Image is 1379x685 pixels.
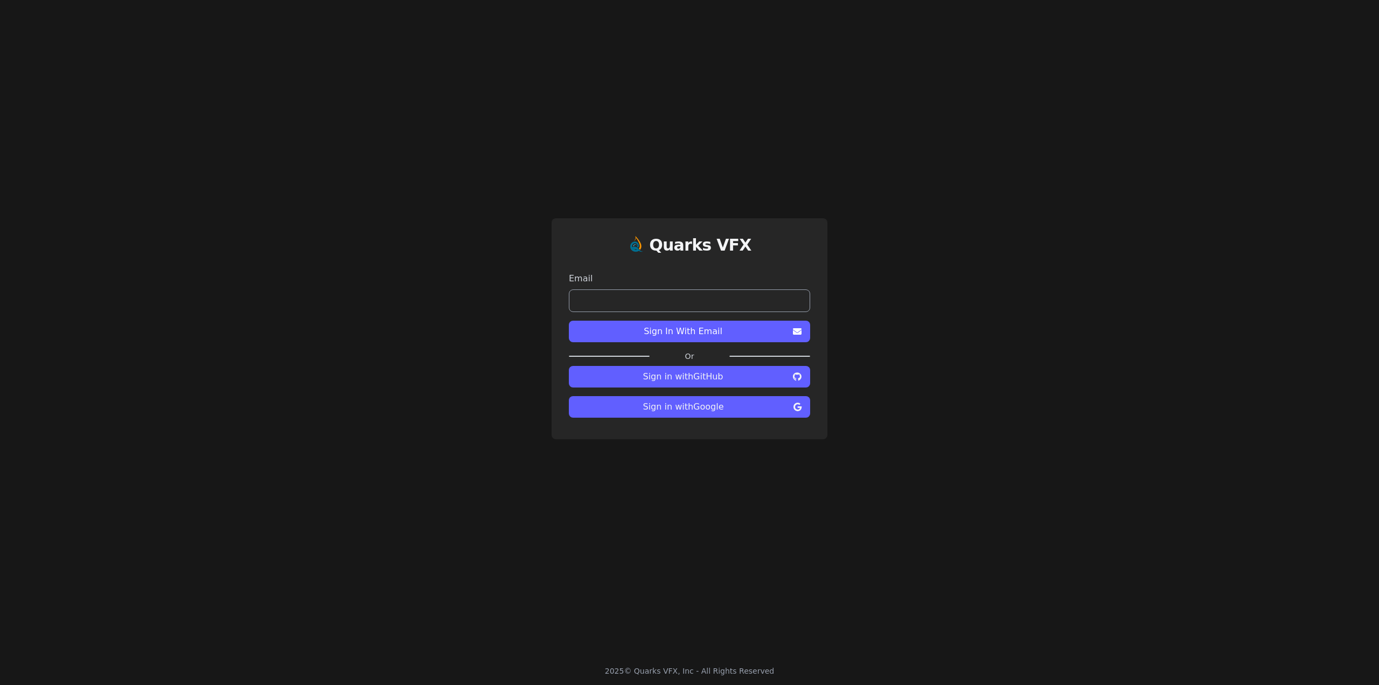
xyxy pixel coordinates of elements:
button: Sign In With Email [569,321,810,342]
label: Email [569,272,810,285]
span: Sign in with Google [577,400,789,413]
span: Sign in with GitHub [577,370,789,383]
button: Sign in withGitHub [569,366,810,388]
h1: Quarks VFX [649,236,751,255]
label: Or [650,351,729,362]
button: Sign in withGoogle [569,396,810,418]
a: Quarks VFX [649,236,751,264]
span: Sign In With Email [577,325,789,338]
div: 2025 © Quarks VFX, Inc - All Rights Reserved [605,666,775,676]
